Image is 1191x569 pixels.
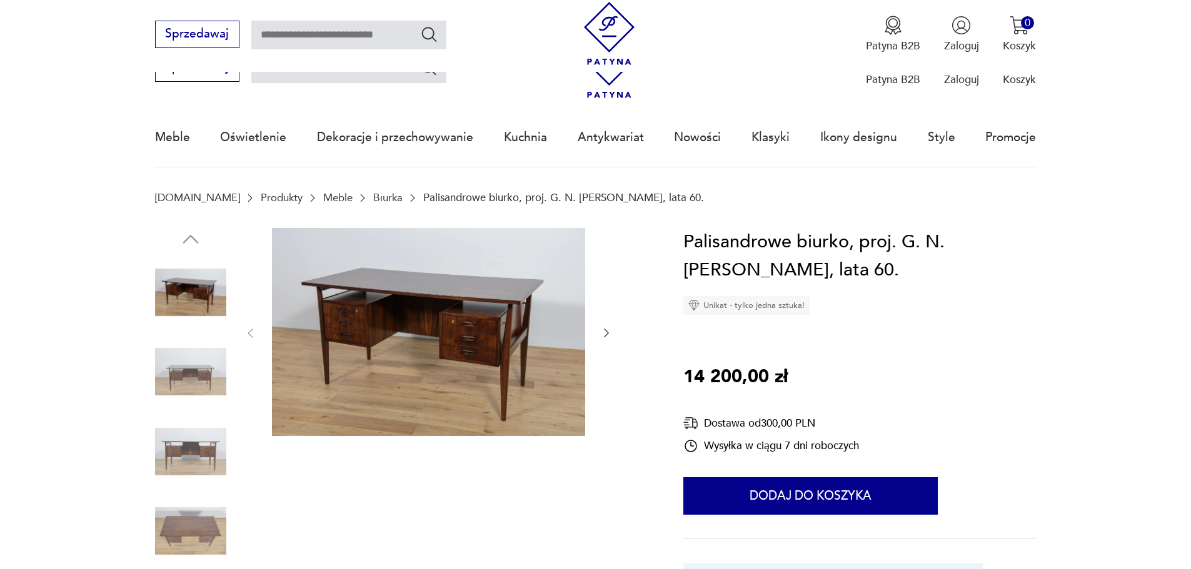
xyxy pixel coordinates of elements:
img: Ikona diamentu [688,300,700,311]
a: Sprzedawaj [155,30,239,40]
img: Zdjęcie produktu Palisandrowe biurko, proj. G. N. Tibergaard, Dania, lata 60. [155,416,226,487]
img: Zdjęcie produktu Palisandrowe biurko, proj. G. N. Tibergaard, Dania, lata 60. [155,495,226,567]
p: Koszyk [1003,39,1036,53]
img: Zdjęcie produktu Palisandrowe biurko, proj. G. N. Tibergaard, Dania, lata 60. [155,336,226,407]
img: Ikona dostawy [683,415,698,431]
a: Meble [323,192,353,204]
h1: Palisandrowe biurko, proj. G. N. [PERSON_NAME], lata 60. [683,228,1036,285]
p: Zaloguj [944,39,979,53]
p: Zaloguj [944,72,979,87]
a: [DOMAIN_NAME] [155,192,240,204]
a: Dekoracje i przechowywanie [317,109,473,166]
a: Produkty [261,192,303,204]
a: Style [928,109,955,166]
button: Zaloguj [944,16,979,53]
button: Szukaj [420,59,438,77]
a: Ikony designu [820,109,897,166]
a: Promocje [985,109,1036,166]
img: Ikona medalu [883,16,903,35]
a: Kuchnia [504,109,547,166]
img: Zdjęcie produktu Palisandrowe biurko, proj. G. N. Tibergaard, Dania, lata 60. [155,257,226,328]
div: Wysyłka w ciągu 7 dni roboczych [683,438,859,453]
a: Klasyki [751,109,790,166]
img: Ikona koszyka [1010,16,1029,35]
button: Dodaj do koszyka [683,477,938,515]
button: Szukaj [420,25,438,43]
div: Dostawa od 300,00 PLN [683,415,859,431]
a: Oświetlenie [220,109,286,166]
a: Antykwariat [578,109,644,166]
div: Unikat - tylko jedna sztuka! [683,296,810,315]
button: 0Koszyk [1003,16,1036,53]
p: Patyna B2B [866,72,920,87]
div: 0 [1021,16,1034,29]
a: Nowości [674,109,721,166]
a: Ikona medaluPatyna B2B [866,16,920,53]
img: Zdjęcie produktu Palisandrowe biurko, proj. G. N. Tibergaard, Dania, lata 60. [272,228,585,437]
a: Biurka [373,192,403,204]
p: Koszyk [1003,72,1036,87]
p: Patyna B2B [866,39,920,53]
p: 14 200,00 zł [683,363,788,392]
p: Palisandrowe biurko, proj. G. N. [PERSON_NAME], lata 60. [423,192,704,204]
button: Patyna B2B [866,16,920,53]
img: Ikonka użytkownika [952,16,971,35]
img: Patyna - sklep z meblami i dekoracjami vintage [578,2,641,65]
a: Sprzedawaj [155,64,239,74]
a: Meble [155,109,190,166]
button: Sprzedawaj [155,21,239,48]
